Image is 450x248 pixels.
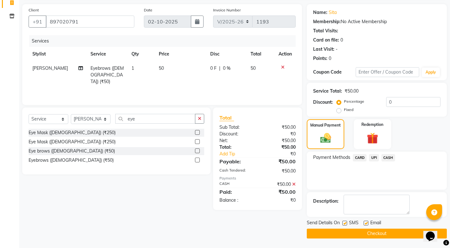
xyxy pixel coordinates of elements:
a: Add Tip [215,151,265,157]
label: Invoice Number [213,7,241,13]
th: Service [87,47,128,61]
div: No Active Membership [313,18,440,25]
th: Price [155,47,206,61]
input: Search by Name/Mobile/Email/Code [46,16,134,28]
span: SMS [349,219,359,227]
label: Manual Payment [310,122,341,128]
div: - [336,46,338,53]
span: UPI [369,154,379,161]
div: 0 [340,37,343,43]
div: Payments [219,176,296,181]
div: Cash Tendered: [215,168,258,174]
input: Enter Offer / Coupon Code [356,67,419,77]
span: Email [370,219,381,227]
div: 0 [329,55,331,62]
a: Sita [329,9,337,16]
button: Apply [422,68,440,77]
span: 50 [251,65,256,71]
th: Qty [128,47,155,61]
span: CARD [353,154,366,161]
div: Balance : [215,197,258,204]
div: Paid: [215,188,258,196]
label: Client [29,7,39,13]
div: Eye brows ([DEMOGRAPHIC_DATA]) (₹50) [29,148,115,154]
div: Sub Total: [215,124,258,131]
div: Membership: [313,18,341,25]
button: +91 [29,16,46,28]
div: Services [29,35,300,47]
div: Eye Mask ([DEMOGRAPHIC_DATA]) (₹250) [29,129,116,136]
img: _cash.svg [317,132,334,144]
div: Net: [215,137,258,144]
th: Stylist [29,47,87,61]
div: Eyebrows ([DEMOGRAPHIC_DATA]) (₹50) [29,157,114,164]
div: Coupon Code [313,69,356,75]
div: Total Visits: [313,28,338,34]
div: Card on file: [313,37,339,43]
div: ₹50.00 [345,88,359,95]
div: ₹0 [258,197,300,204]
span: 1 [131,65,134,71]
label: Fixed [344,107,353,113]
iframe: chat widget [423,223,444,242]
div: ₹0 [265,151,300,157]
span: 50 [159,65,164,71]
div: ₹50.00 [258,158,300,165]
img: _gift.svg [363,131,382,146]
button: Checkout [307,229,447,238]
div: Payable: [215,158,258,165]
div: Name: [313,9,327,16]
span: Send Details On [307,219,340,227]
div: ₹50.00 [258,181,300,188]
span: Eyebrows ([DEMOGRAPHIC_DATA]) (₹50) [91,65,124,84]
span: 0 % [223,65,231,72]
label: Percentage [344,99,364,104]
input: Search or Scan [115,114,195,124]
th: Action [275,47,296,61]
div: CASH [215,181,258,188]
div: ₹50.00 [258,188,300,196]
div: Description: [313,198,339,205]
div: Total: [215,144,258,151]
span: Payment Methods [313,154,350,161]
label: Redemption [361,122,383,127]
div: Discount: [313,99,333,106]
span: 0 F [210,65,217,72]
div: ₹0 [258,131,300,137]
div: Points: [313,55,327,62]
div: ₹50.00 [258,124,300,131]
div: Discount: [215,131,258,137]
div: Service Total: [313,88,342,95]
span: CASH [381,154,395,161]
span: [PERSON_NAME] [32,65,68,71]
div: Eye Mask ([DEMOGRAPHIC_DATA]) (₹250) [29,139,116,145]
span: Total [219,114,234,121]
div: ₹50.00 [258,168,300,174]
label: Date [144,7,152,13]
div: Last Visit: [313,46,334,53]
th: Disc [206,47,247,61]
div: ₹50.00 [258,144,300,151]
th: Total [247,47,275,61]
span: | [219,65,220,72]
div: ₹50.00 [258,137,300,144]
